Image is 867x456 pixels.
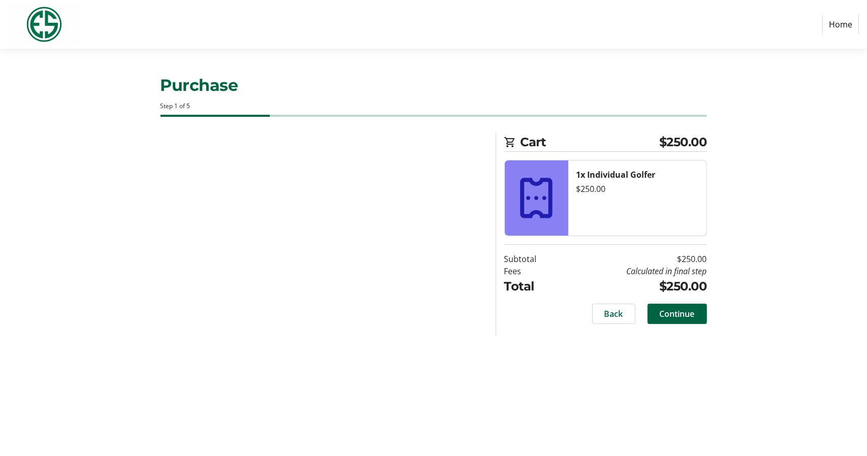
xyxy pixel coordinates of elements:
[576,183,698,195] div: $250.00
[576,169,656,180] strong: 1x Individual Golfer
[563,253,707,265] td: $250.00
[660,308,695,320] span: Continue
[648,304,707,324] button: Continue
[659,133,707,151] span: $250.00
[563,277,707,296] td: $250.00
[160,73,707,97] h1: Purchase
[504,277,563,296] td: Total
[504,265,563,277] td: Fees
[563,265,707,277] td: Calculated in final step
[521,133,660,151] span: Cart
[160,102,707,111] div: Step 1 of 5
[8,4,80,45] img: Evans Scholars Foundation's Logo
[822,15,859,34] a: Home
[592,304,635,324] button: Back
[504,253,563,265] td: Subtotal
[604,308,623,320] span: Back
